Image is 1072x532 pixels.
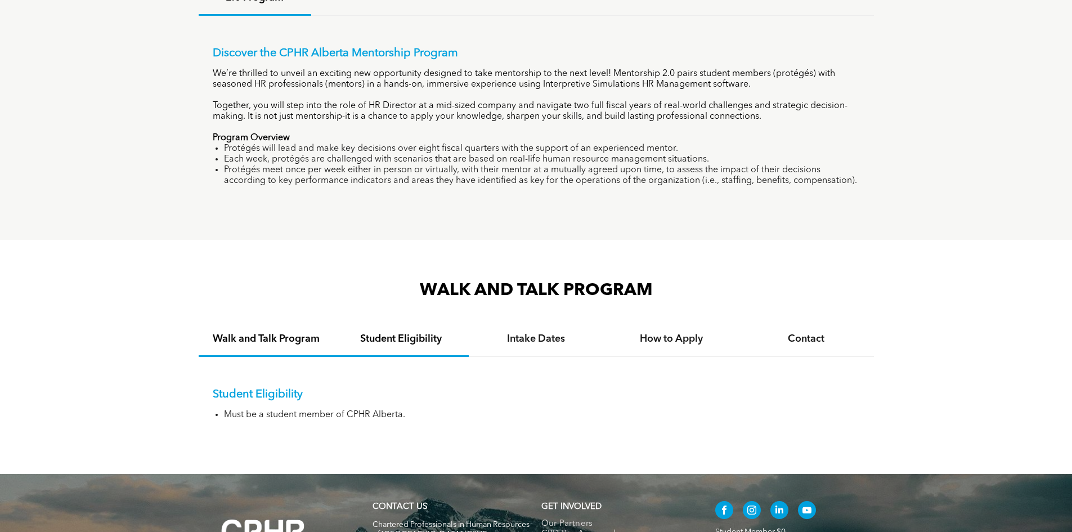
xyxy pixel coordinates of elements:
[224,144,860,154] li: Protégés will lead and make key decisions over eight fiscal quarters with the support of an exper...
[614,333,729,345] h4: How to Apply
[209,333,324,345] h4: Walk and Talk Program
[479,333,594,345] h4: Intake Dates
[715,501,733,522] a: facebook
[213,388,860,401] p: Student Eligibility
[213,133,290,142] strong: Program Overview
[224,154,860,165] li: Each week, protégés are challenged with scenarios that are based on real-life human resource mana...
[420,282,653,299] span: WALK AND TALK PROGRAM
[749,333,864,345] h4: Contact
[213,101,860,122] p: Together, you will step into the role of HR Director at a mid-sized company and navigate two full...
[224,165,860,186] li: Protégés meet once per week either in person or virtually, with their mentor at a mutually agreed...
[213,69,860,90] p: We’re thrilled to unveil an exciting new opportunity designed to take mentorship to the next leve...
[541,503,602,511] span: GET INVOLVED
[798,501,816,522] a: youtube
[743,501,761,522] a: instagram
[770,501,788,522] a: linkedin
[213,47,860,60] p: Discover the CPHR Alberta Mentorship Program
[224,410,860,421] li: Must be a student member of CPHR Alberta.
[373,503,427,511] a: CONTACT US
[344,333,459,345] h4: Student Eligibility
[541,519,692,529] a: Our Partners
